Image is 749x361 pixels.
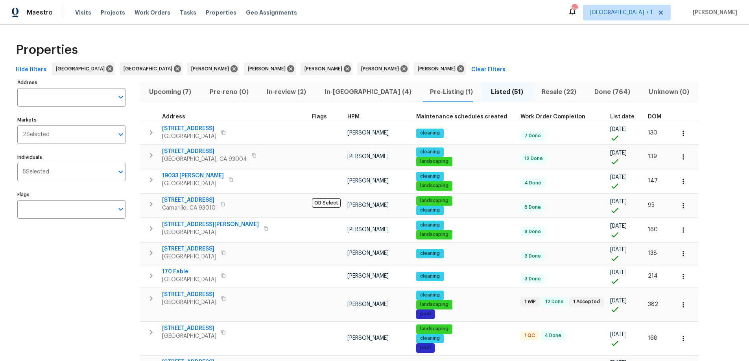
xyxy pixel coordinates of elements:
[521,228,544,235] span: 8 Done
[648,250,657,256] span: 138
[468,63,509,77] button: Clear Filters
[347,178,389,184] span: [PERSON_NAME]
[145,87,196,98] span: Upcoming (7)
[347,114,360,120] span: HPM
[610,199,627,204] span: [DATE]
[610,223,627,229] span: [DATE]
[16,46,78,54] span: Properties
[610,247,627,252] span: [DATE]
[417,301,452,308] span: landscaping
[417,344,434,351] span: pool
[610,175,627,180] span: [DATE]
[162,332,216,340] span: [GEOGRAPHIC_DATA]
[17,80,125,85] label: Address
[162,221,259,228] span: [STREET_ADDRESS][PERSON_NAME]
[414,63,466,75] div: [PERSON_NAME]
[162,268,216,276] span: 170 Fable
[417,173,443,180] span: cleaning
[572,5,577,13] div: 25
[162,245,216,253] span: [STREET_ADDRESS]
[690,9,737,17] span: [PERSON_NAME]
[312,114,327,120] span: Flags
[162,114,185,120] span: Address
[417,207,443,214] span: cleaning
[162,228,259,236] span: [GEOGRAPHIC_DATA]
[162,291,216,298] span: [STREET_ADDRESS]
[610,270,627,275] span: [DATE]
[520,114,585,120] span: Work Order Completion
[590,9,653,17] span: [GEOGRAPHIC_DATA] + 1
[135,9,170,17] span: Work Orders
[162,147,247,155] span: [STREET_ADDRESS]
[357,63,409,75] div: [PERSON_NAME]
[304,65,345,73] span: [PERSON_NAME]
[115,204,126,215] button: Open
[361,65,402,73] span: [PERSON_NAME]
[162,133,216,140] span: [GEOGRAPHIC_DATA]
[521,180,544,186] span: 4 Done
[417,197,452,204] span: landscaping
[471,65,505,75] span: Clear Filters
[417,273,443,280] span: cleaning
[648,154,657,159] span: 139
[347,273,389,279] span: [PERSON_NAME]
[417,250,443,257] span: cleaning
[610,114,635,120] span: List date
[648,178,658,184] span: 147
[570,298,603,305] span: 1 Accepted
[162,276,216,284] span: [GEOGRAPHIC_DATA]
[521,332,538,339] span: 1 QC
[610,332,627,337] span: [DATE]
[27,9,53,17] span: Maestro
[246,9,297,17] span: Geo Assignments
[521,133,544,139] span: 7 Done
[347,335,389,341] span: [PERSON_NAME]
[417,222,443,228] span: cleaning
[417,182,452,189] span: landscaping
[610,150,627,156] span: [DATE]
[162,298,216,306] span: [GEOGRAPHIC_DATA]
[115,129,126,140] button: Open
[648,130,657,136] span: 130
[417,326,452,332] span: landscaping
[648,203,655,208] span: 95
[648,273,658,279] span: 214
[648,114,661,120] span: DOM
[417,130,443,136] span: cleaning
[648,302,658,307] span: 382
[347,130,389,136] span: [PERSON_NAME]
[162,196,216,204] span: [STREET_ADDRESS]
[644,87,694,98] span: Unknown (0)
[312,198,341,208] span: OD Select
[124,65,175,73] span: [GEOGRAPHIC_DATA]
[417,311,434,317] span: pool
[521,155,546,162] span: 12 Done
[347,302,389,307] span: [PERSON_NAME]
[417,149,443,155] span: cleaning
[521,298,539,305] span: 1 WIP
[23,131,50,138] span: 2 Selected
[162,204,216,212] span: Camarillo, CA 93010
[417,231,452,238] span: landscaping
[187,63,239,75] div: [PERSON_NAME]
[206,9,236,17] span: Properties
[17,118,125,122] label: Markets
[75,9,91,17] span: Visits
[162,253,216,261] span: [GEOGRAPHIC_DATA]
[610,298,627,304] span: [DATE]
[537,87,581,98] span: Resale (22)
[162,172,224,180] span: 19033 [PERSON_NAME]
[115,92,126,103] button: Open
[417,292,443,298] span: cleaning
[347,227,389,232] span: [PERSON_NAME]
[162,324,216,332] span: [STREET_ADDRESS]
[521,204,544,211] span: 8 Done
[648,335,657,341] span: 168
[487,87,528,98] span: Listed (51)
[162,155,247,163] span: [GEOGRAPHIC_DATA], CA 93004
[648,227,658,232] span: 160
[248,65,289,73] span: [PERSON_NAME]
[191,65,232,73] span: [PERSON_NAME]
[56,65,108,73] span: [GEOGRAPHIC_DATA]
[244,63,296,75] div: [PERSON_NAME]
